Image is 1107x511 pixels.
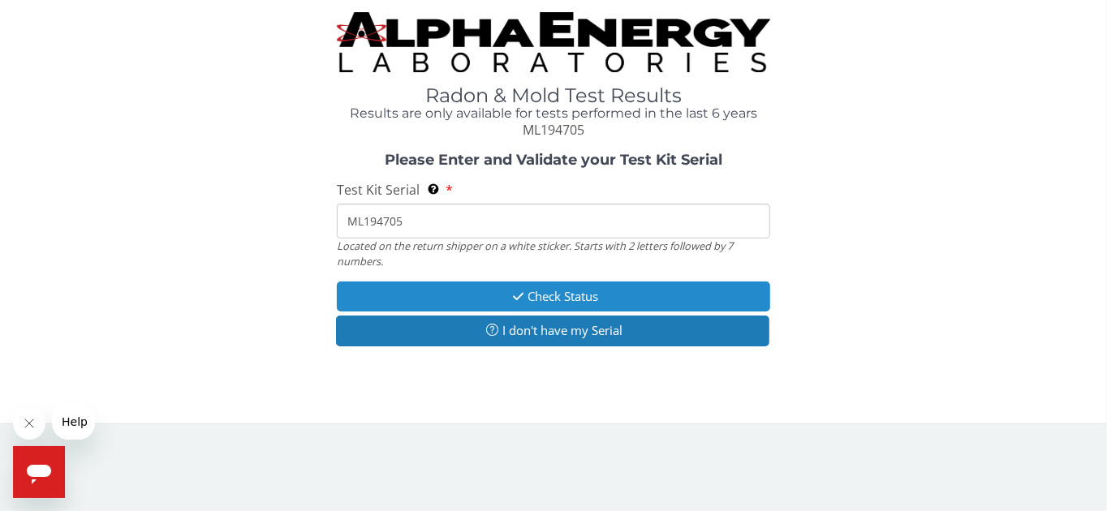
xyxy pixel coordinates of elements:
[336,316,769,346] button: I don't have my Serial
[385,151,722,169] strong: Please Enter and Validate your Test Kit Serial
[337,181,420,199] span: Test Kit Serial
[337,106,770,121] h4: Results are only available for tests performed in the last 6 years
[337,85,770,106] h1: Radon & Mold Test Results
[52,404,95,440] iframe: Message from company
[337,12,770,72] img: TightCrop.jpg
[13,446,65,498] iframe: Button to launch messaging window
[13,407,45,440] iframe: Close message
[337,238,770,268] div: Located on the return shipper on a white sticker. Starts with 2 letters followed by 7 numbers.
[337,281,770,311] button: Check Status
[523,121,584,139] span: ML194705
